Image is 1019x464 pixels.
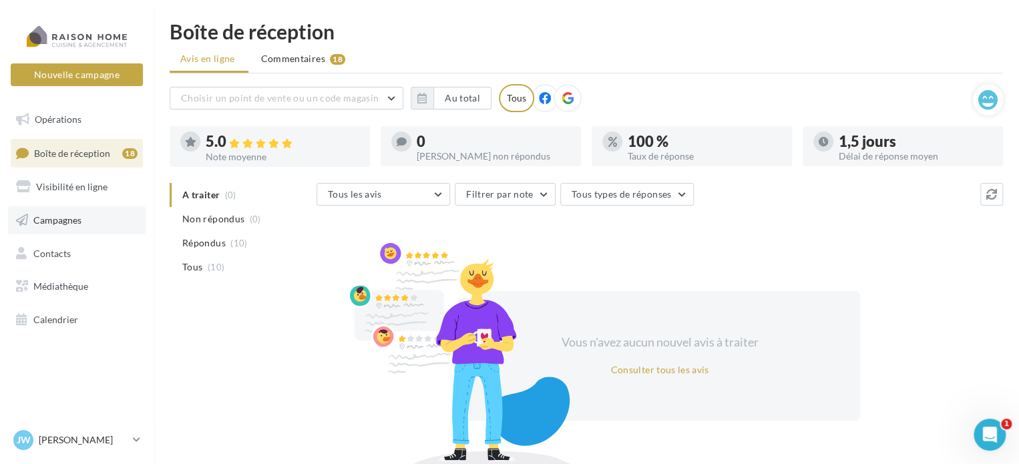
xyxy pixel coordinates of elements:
[122,148,138,159] div: 18
[33,280,88,292] span: Médiathèque
[330,54,345,65] div: 18
[11,427,143,453] a: JW [PERSON_NAME]
[628,152,781,161] div: Taux de réponse
[182,212,244,226] span: Non répondus
[8,139,146,168] a: Boîte de réception18
[8,173,146,201] a: Visibilité en ligne
[230,238,247,248] span: (10)
[206,152,359,162] div: Note moyenne
[417,152,570,161] div: [PERSON_NAME] non répondus
[36,181,108,192] span: Visibilité en ligne
[411,87,491,109] button: Au total
[499,84,534,112] div: Tous
[35,113,81,125] span: Opérations
[8,105,146,134] a: Opérations
[560,183,694,206] button: Tous types de réponses
[182,260,202,274] span: Tous
[8,206,146,234] a: Campagnes
[11,63,143,86] button: Nouvelle campagne
[1001,419,1012,429] span: 1
[34,147,110,158] span: Boîte de réception
[628,134,781,149] div: 100 %
[545,334,775,351] div: Vous n'avez aucun nouvel avis à traiter
[261,52,325,65] span: Commentaires
[33,214,81,226] span: Campagnes
[417,134,570,149] div: 0
[572,188,672,200] span: Tous types de réponses
[8,272,146,300] a: Médiathèque
[8,306,146,334] a: Calendrier
[839,152,992,161] div: Délai de réponse moyen
[839,134,992,149] div: 1,5 jours
[181,92,379,103] span: Choisir un point de vente ou un code magasin
[170,21,1003,41] div: Boîte de réception
[17,433,31,447] span: JW
[317,183,450,206] button: Tous les avis
[974,419,1006,451] iframe: Intercom live chat
[39,433,128,447] p: [PERSON_NAME]
[33,247,71,258] span: Contacts
[182,236,226,250] span: Répondus
[455,183,556,206] button: Filtrer par note
[433,87,491,109] button: Au total
[605,362,714,378] button: Consulter tous les avis
[8,240,146,268] a: Contacts
[250,214,261,224] span: (0)
[206,134,359,150] div: 5.0
[170,87,403,109] button: Choisir un point de vente ou un code magasin
[208,262,224,272] span: (10)
[328,188,382,200] span: Tous les avis
[33,314,78,325] span: Calendrier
